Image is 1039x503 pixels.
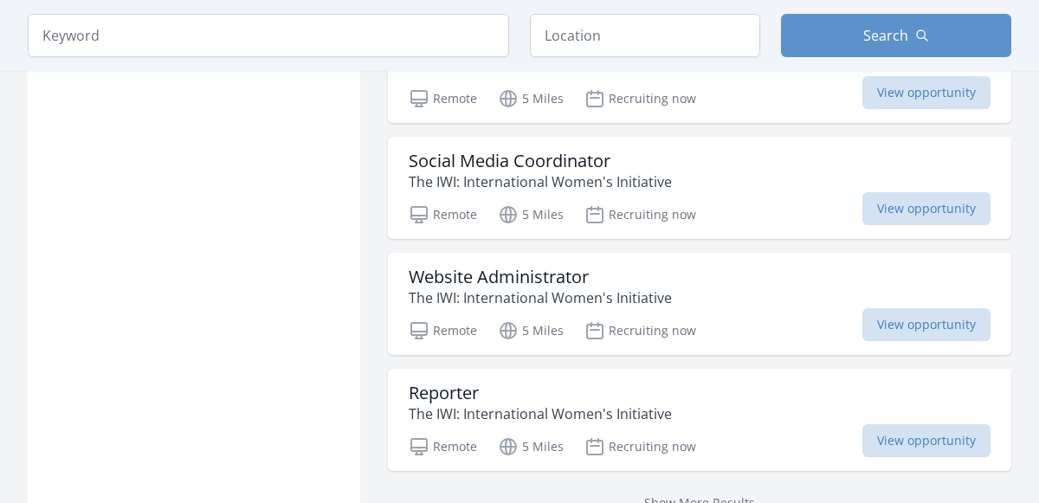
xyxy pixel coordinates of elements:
p: 5 Miles [498,320,564,341]
p: Remote [409,88,477,109]
h3: Website Administrator [409,267,672,287]
span: View opportunity [862,76,991,109]
span: Search [863,25,908,46]
p: Recruiting now [584,320,696,341]
p: The IWI: International Women's Initiative [409,171,672,192]
p: Recruiting now [584,88,696,109]
p: Recruiting now [584,436,696,457]
p: 5 Miles [498,436,564,457]
p: 5 Miles [498,88,564,109]
p: The IWI: International Women's Initiative [409,287,672,308]
a: Reporter The IWI: International Women's Initiative Remote 5 Miles Recruiting now View opportunity [388,369,1011,471]
p: Remote [409,204,477,225]
span: View opportunity [862,424,991,457]
a: Social Science Researcher The IWI: International Women's Initiative Remote 5 Miles Recruiting now... [388,21,1011,123]
p: Remote [409,320,477,341]
span: View opportunity [862,192,991,225]
p: Recruiting now [584,204,696,225]
a: Website Administrator The IWI: International Women's Initiative Remote 5 Miles Recruiting now Vie... [388,253,1011,355]
p: The IWI: International Women's Initiative [409,403,672,424]
a: Social Media Coordinator The IWI: International Women's Initiative Remote 5 Miles Recruiting now ... [388,137,1011,239]
p: 5 Miles [498,204,564,225]
h3: Social Media Coordinator [409,151,672,171]
span: View opportunity [862,308,991,341]
p: Remote [409,436,477,457]
input: Location [530,14,760,57]
h3: Reporter [409,383,672,403]
input: Keyword [28,14,509,57]
button: Search [781,14,1011,57]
